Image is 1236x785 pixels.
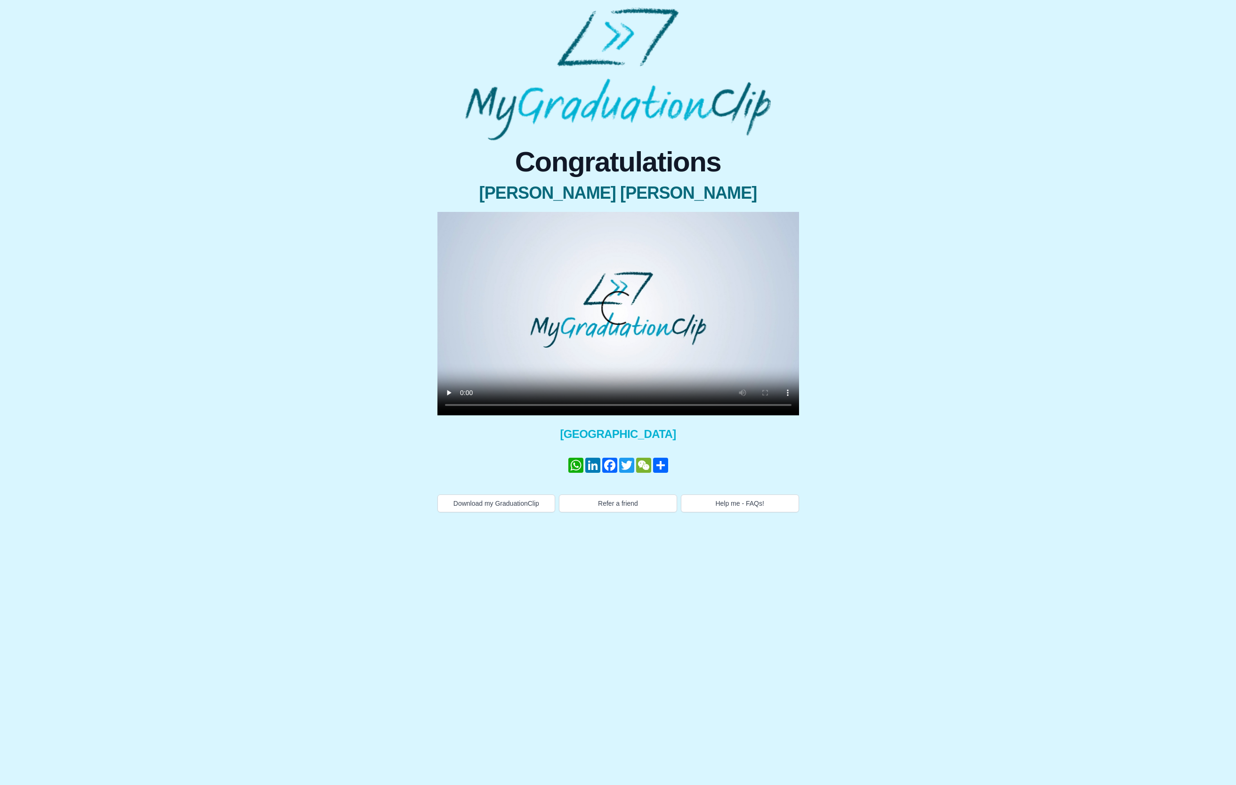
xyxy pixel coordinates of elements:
[437,184,799,202] span: [PERSON_NAME] [PERSON_NAME]
[618,458,635,473] a: Twitter
[635,458,652,473] a: WeChat
[567,458,584,473] a: WhatsApp
[437,148,799,176] span: Congratulations
[601,458,618,473] a: Facebook
[437,427,799,442] span: [GEOGRAPHIC_DATA]
[584,458,601,473] a: LinkedIn
[559,494,677,512] button: Refer a friend
[465,8,770,140] img: MyGraduationClip
[652,458,669,473] a: Share
[437,494,556,512] button: Download my GraduationClip
[681,494,799,512] button: Help me - FAQs!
